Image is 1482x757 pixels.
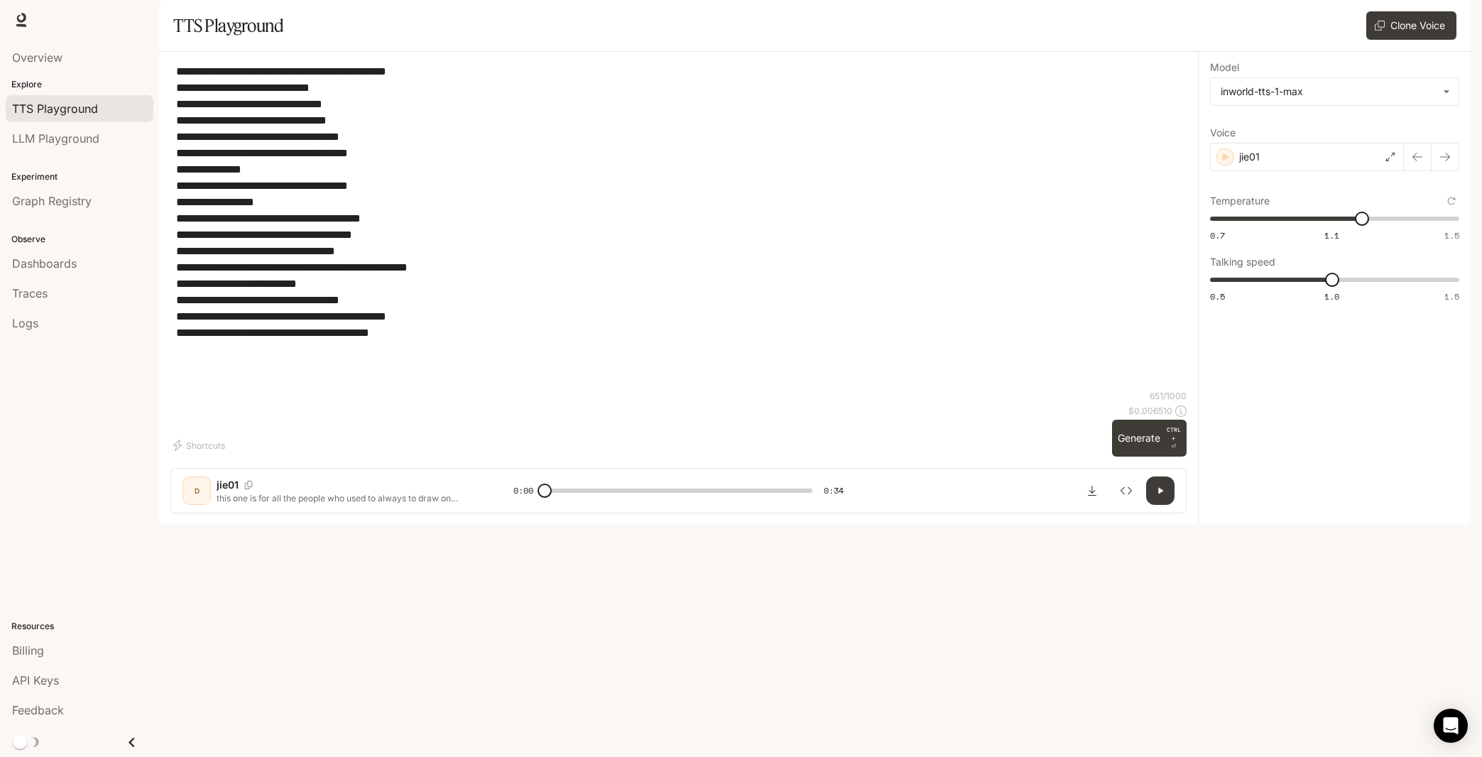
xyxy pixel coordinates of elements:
div: inworld-tts-1-max [1221,85,1436,99]
p: Voice [1210,128,1236,138]
button: Inspect [1112,476,1140,505]
p: this one is for all the people who used to always to draw on themselves in school these are tempo... [217,492,479,504]
span: 1.0 [1324,290,1339,303]
div: Open Intercom Messenger [1434,709,1468,743]
span: 0:00 [513,484,533,498]
h1: TTS Playground [173,11,283,40]
button: Reset to default [1444,193,1459,209]
p: Temperature [1210,196,1270,206]
div: inworld-tts-1-max [1211,78,1459,105]
p: $ 0.006510 [1128,405,1172,417]
p: 651 / 1000 [1150,390,1187,402]
span: 1.5 [1444,229,1459,241]
p: CTRL + [1166,425,1181,442]
span: 0.5 [1210,290,1225,303]
div: D [185,479,208,502]
span: 1.5 [1444,290,1459,303]
span: 0.7 [1210,229,1225,241]
p: jie01 [217,478,239,492]
button: Download audio [1078,476,1106,505]
button: GenerateCTRL +⏎ [1112,420,1187,457]
button: Clone Voice [1366,11,1456,40]
button: Copy Voice ID [239,481,258,489]
p: Talking speed [1210,257,1275,267]
p: ⏎ [1166,425,1181,451]
span: 1.1 [1324,229,1339,241]
span: 0:34 [824,484,844,498]
p: jie01 [1239,150,1260,164]
p: Model [1210,62,1239,72]
button: Shortcuts [170,434,231,457]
